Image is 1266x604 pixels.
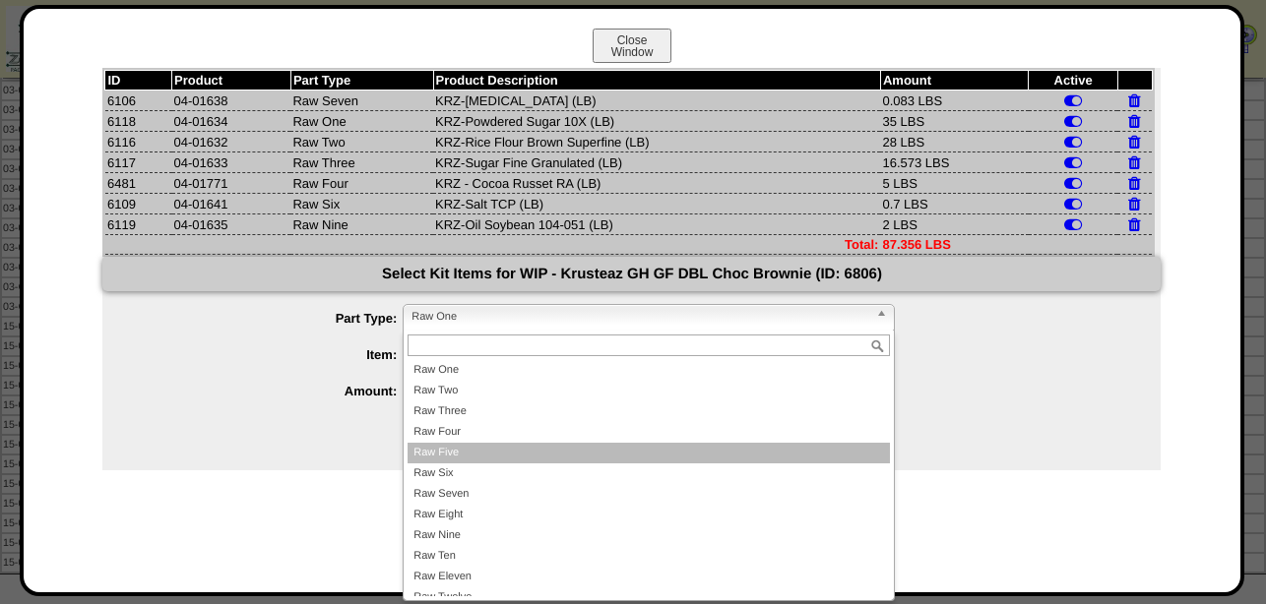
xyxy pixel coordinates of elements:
[172,152,291,173] td: 04-01633
[408,567,890,587] li: Raw Eleven
[433,132,880,152] td: KRZ-Rice Flour Brown Superfine (LB)
[172,91,291,111] td: 04-01638
[880,152,1029,173] td: 16.573 LBS
[105,132,172,152] td: 6116
[880,132,1029,152] td: 28 LBS
[408,505,890,525] li: Raw Eight
[102,257,1161,291] div: Select Kit Items for WIP - Krusteaz GH GF DBL Choc Brownie (ID: 6806)
[105,152,172,173] td: 6117
[105,91,172,111] td: 6106
[880,194,1029,214] td: 0.7 LBS
[290,111,433,132] td: Raw One
[408,525,890,546] li: Raw Nine
[290,152,433,173] td: Raw Three
[408,422,890,443] li: Raw Four
[433,152,880,173] td: KRZ-Sugar Fine Granulated (LB)
[172,71,291,91] th: Product
[433,71,880,91] th: Product Description
[408,546,890,567] li: Raw Ten
[172,111,291,132] td: 04-01634
[433,111,880,132] td: KRZ-Powdered Sugar 10X (LB)
[142,347,403,362] label: Item:
[290,91,433,111] td: Raw Seven
[290,173,433,194] td: Raw Four
[105,71,172,91] th: ID
[105,173,172,194] td: 6481
[591,44,673,59] a: CloseWindow
[290,194,433,214] td: Raw Six
[172,173,291,194] td: 04-01771
[408,401,890,422] li: Raw Three
[880,111,1029,132] td: 35 LBS
[880,214,1029,235] td: 2 LBS
[408,463,890,484] li: Raw Six
[105,194,172,214] td: 6109
[408,360,890,381] li: Raw One
[105,111,172,132] td: 6118
[290,214,433,235] td: Raw Nine
[105,214,172,235] td: 6119
[408,443,890,463] li: Raw Five
[880,91,1029,111] td: 0.083 LBS
[172,194,291,214] td: 04-01641
[433,214,880,235] td: KRZ-Oil Soybean 104-051 (LB)
[142,384,403,398] label: Amount:
[433,91,880,111] td: KRZ-[MEDICAL_DATA] (LB)
[593,29,671,63] button: CloseWindow
[172,214,291,235] td: 04-01635
[142,311,403,326] label: Part Type:
[408,381,890,401] li: Raw Two
[433,173,880,194] td: KRZ - Cocoa Russet RA (LB)
[408,484,890,505] li: Raw Seven
[172,132,291,152] td: 04-01632
[433,194,880,214] td: KRZ-Salt TCP (LB)
[411,305,868,329] span: Raw One
[290,71,433,91] th: Part Type
[880,173,1029,194] td: 5 LBS
[880,235,1029,255] td: 87.356 LBS
[290,132,433,152] td: Raw Two
[1029,71,1117,91] th: Active
[105,235,880,255] td: Total:
[880,71,1029,91] th: Amount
